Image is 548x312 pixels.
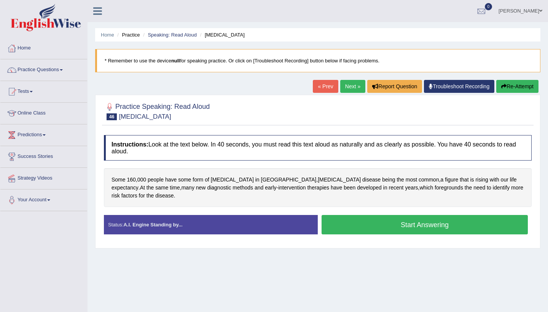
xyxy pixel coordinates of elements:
[171,58,180,64] b: null
[121,192,137,200] span: Click to see word definition
[140,184,145,192] span: Click to see word definition
[0,168,87,187] a: Strategy Videos
[344,184,355,192] span: Click to see word definition
[441,176,444,184] span: Click to see word definition
[104,168,532,207] div: , , , . , - , .
[104,101,210,120] h2: Practice Speaking: Read Aloud
[487,184,491,192] span: Click to see word definition
[511,184,523,192] span: Click to see word definition
[435,184,463,192] span: Click to see word definition
[182,184,194,192] span: Click to see word definition
[127,176,135,184] span: Click to see word definition
[362,176,381,184] span: Click to see word definition
[460,176,468,184] span: Click to see word definition
[139,192,145,200] span: Click to see word definition
[340,80,365,93] a: Next »
[490,176,499,184] span: Click to see word definition
[397,176,404,184] span: Click to see word definition
[382,176,395,184] span: Click to see word definition
[211,176,254,184] span: Click to see word definition
[278,184,306,192] span: Click to see word definition
[389,184,404,192] span: Click to see word definition
[233,184,253,192] span: Click to see word definition
[198,31,245,38] li: [MEDICAL_DATA]
[196,184,206,192] span: Click to see word definition
[406,176,417,184] span: Click to see word definition
[445,176,458,184] span: Click to see word definition
[318,176,361,184] span: Click to see word definition
[205,176,209,184] span: Click to see word definition
[112,192,120,200] span: Click to see word definition
[137,176,146,184] span: Click to see word definition
[207,184,231,192] span: Click to see word definition
[165,176,177,184] span: Click to see word definition
[101,32,114,38] a: Home
[147,184,154,192] span: Click to see word definition
[193,176,203,184] span: Click to see word definition
[307,184,329,192] span: Click to see word definition
[322,215,528,234] button: Start Answering
[119,113,171,120] small: [MEDICAL_DATA]
[510,176,517,184] span: Click to see word definition
[313,80,338,93] a: « Prev
[104,135,532,161] h4: Look at the text below. In 40 seconds, you must read this text aloud as naturally and as clearly ...
[419,176,439,184] span: Click to see word definition
[496,80,538,93] button: Re-Attempt
[112,184,139,192] span: Click to see word definition
[148,32,197,38] a: Speaking: Read Aloud
[115,31,140,38] li: Practice
[485,3,492,10] span: 0
[493,184,510,192] span: Click to see word definition
[107,113,117,120] span: 46
[0,146,87,165] a: Success Stories
[261,176,317,184] span: Click to see word definition
[470,176,474,184] span: Click to see word definition
[465,184,472,192] span: Click to see word definition
[155,192,174,200] span: Click to see word definition
[424,80,494,93] a: Troubleshoot Recording
[265,184,276,192] span: Click to see word definition
[0,38,87,57] a: Home
[0,59,87,78] a: Practice Questions
[0,124,87,143] a: Predictions
[170,184,180,192] span: Click to see word definition
[331,184,342,192] span: Click to see word definition
[148,176,164,184] span: Click to see word definition
[473,184,485,192] span: Click to see word definition
[405,184,418,192] span: Click to see word definition
[420,184,433,192] span: Click to see word definition
[155,184,168,192] span: Click to see word definition
[112,141,148,148] b: Instructions:
[0,103,87,122] a: Online Class
[501,176,508,184] span: Click to see word definition
[383,184,387,192] span: Click to see word definition
[357,184,382,192] span: Click to see word definition
[367,80,422,93] button: Report Question
[255,176,260,184] span: Click to see word definition
[95,49,540,72] blockquote: * Remember to use the device for speaking practice. Or click on [Troubleshoot Recording] button b...
[104,215,318,234] div: Status:
[178,176,191,184] span: Click to see word definition
[0,81,87,100] a: Tests
[0,189,87,209] a: Your Account
[475,176,488,184] span: Click to see word definition
[123,222,182,228] strong: A.I. Engine Standing by...
[147,192,154,200] span: Click to see word definition
[255,184,263,192] span: Click to see word definition
[112,176,126,184] span: Click to see word definition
